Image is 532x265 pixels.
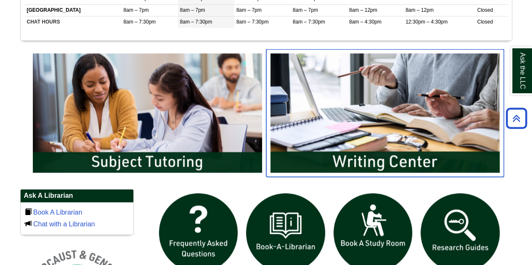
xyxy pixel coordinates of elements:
[29,49,266,177] img: Subject Tutoring Information
[25,4,122,16] td: [GEOGRAPHIC_DATA]
[29,49,504,181] div: slideshow
[477,7,492,13] span: Closed
[405,19,447,25] span: 12:30pm – 4:30pm
[124,7,149,13] span: 8am – 7pm
[124,19,156,25] span: 8am – 7:30pm
[21,189,133,202] h2: Ask A Librarian
[266,49,504,177] img: Writing Center Information
[405,7,434,13] span: 8am – 12pm
[33,209,82,216] a: Book A Librarian
[293,19,325,25] span: 8am – 7:30pm
[33,220,95,228] a: Chat with a Librarian
[477,19,492,25] span: Closed
[180,19,212,25] span: 8am – 7:30pm
[349,19,381,25] span: 8am – 4:30pm
[236,7,262,13] span: 8am – 7pm
[236,19,269,25] span: 8am – 7:30pm
[349,7,377,13] span: 8am – 12pm
[293,7,318,13] span: 8am – 7pm
[503,113,530,124] a: Back to Top
[25,16,122,28] td: CHAT HOURS
[180,7,205,13] span: 8am – 7pm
